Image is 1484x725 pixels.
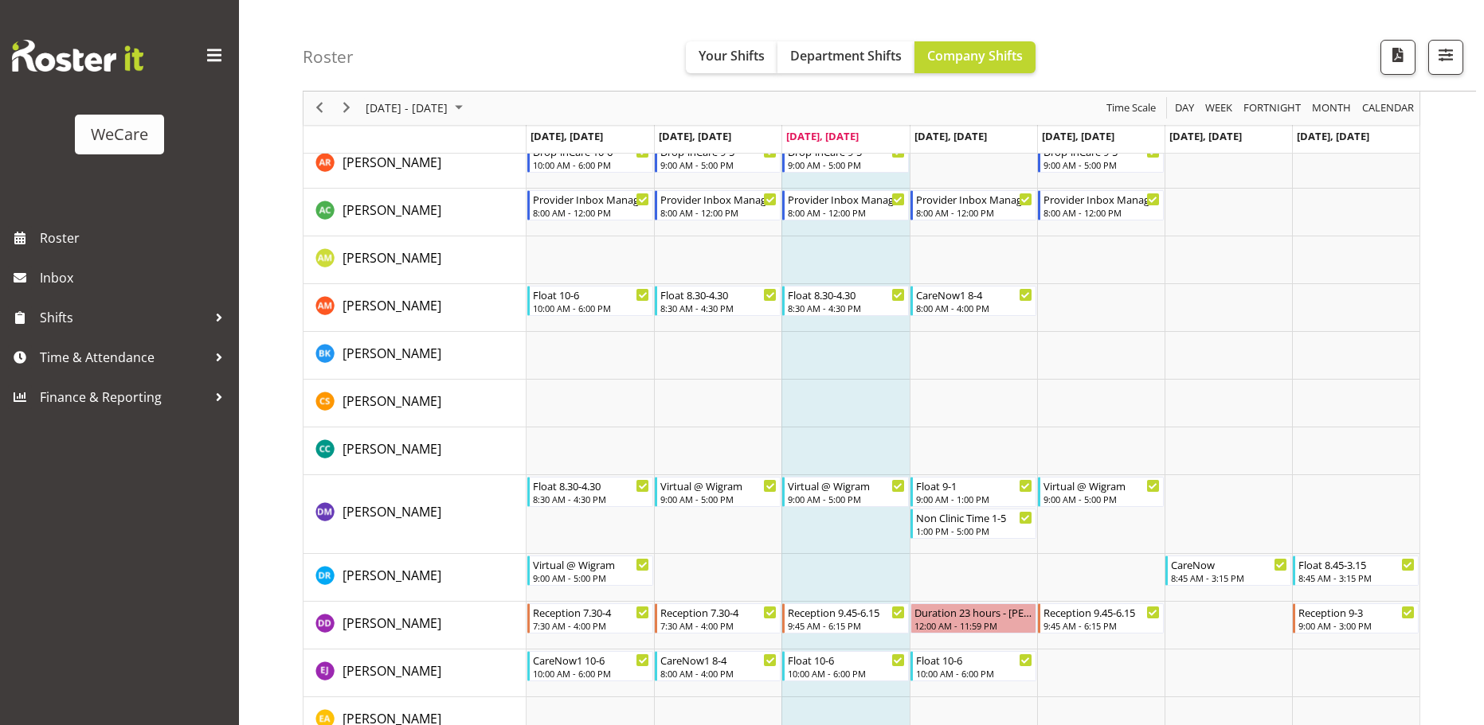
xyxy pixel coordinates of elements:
[1171,571,1287,584] div: 8:45 AM - 3:15 PM
[660,652,777,668] div: CareNow1 8-4
[916,191,1032,207] div: Provider Inbox Management
[533,477,649,493] div: Float 8.30-4.30
[1173,99,1197,119] button: Timeline Day
[343,248,441,267] a: [PERSON_NAME]
[782,286,908,316] div: Ashley Mendoza"s event - Float 8.30-4.30 Begin From Wednesday, August 20, 2025 at 8:30:00 AM GMT+...
[527,555,653,586] div: Deepti Raturi"s event - Virtual @ Wigram Begin From Monday, August 18, 2025 at 9:00:00 AM GMT+12:...
[343,662,441,680] span: [PERSON_NAME]
[527,477,653,507] div: Deepti Mahajan"s event - Float 8.30-4.30 Begin From Monday, August 18, 2025 at 8:30:00 AM GMT+12:...
[1298,619,1415,632] div: 9:00 AM - 3:00 PM
[1038,190,1164,220] div: Andrew Casburn"s event - Provider Inbox Management Begin From Friday, August 22, 2025 at 8:00:00 ...
[1298,604,1415,620] div: Reception 9-3
[533,302,649,314] div: 10:00 AM - 6:00 PM
[1203,99,1235,119] button: Timeline Week
[660,477,777,493] div: Virtual @ Wigram
[782,142,908,173] div: Andrea Ramirez"s event - Drop-inCare 9-5 Begin From Wednesday, August 20, 2025 at 9:00:00 AM GMT+...
[655,651,781,681] div: Ella Jarvis"s event - CareNow1 8-4 Begin From Tuesday, August 19, 2025 at 8:00:00 AM GMT+12:00 En...
[1043,158,1160,171] div: 9:00 AM - 5:00 PM
[533,652,649,668] div: CareNow1 10-6
[303,236,527,284] td: Antonia Mao resource
[303,602,527,649] td: Demi Dumitrean resource
[1043,604,1160,620] div: Reception 9.45-6.15
[333,92,360,125] div: next period
[788,191,904,207] div: Provider Inbox Management
[343,392,441,410] span: [PERSON_NAME]
[1171,556,1287,572] div: CareNow
[1043,191,1160,207] div: Provider Inbox Management
[1428,40,1463,75] button: Filter Shifts
[910,190,1036,220] div: Andrew Casburn"s event - Provider Inbox Management Begin From Thursday, August 21, 2025 at 8:00:0...
[916,652,1032,668] div: Float 10-6
[303,649,527,697] td: Ella Jarvis resource
[1104,99,1159,119] button: Time Scale
[1310,99,1354,119] button: Timeline Month
[660,493,777,505] div: 9:00 AM - 5:00 PM
[916,206,1032,219] div: 8:00 AM - 12:00 PM
[343,392,441,411] a: [PERSON_NAME]
[660,191,777,207] div: Provider Inbox Management
[533,556,649,572] div: Virtual @ Wigram
[303,48,354,66] h4: Roster
[343,344,441,363] a: [PERSON_NAME]
[1038,603,1164,633] div: Demi Dumitrean"s event - Reception 9.45-6.15 Begin From Friday, August 22, 2025 at 9:45:00 AM GMT...
[343,153,441,172] a: [PERSON_NAME]
[788,619,904,632] div: 9:45 AM - 6:15 PM
[303,332,527,380] td: Brian Ko resource
[40,226,231,250] span: Roster
[303,380,527,427] td: Catherine Stewart resource
[655,286,781,316] div: Ashley Mendoza"s event - Float 8.30-4.30 Begin From Tuesday, August 19, 2025 at 8:30:00 AM GMT+12...
[343,503,441,520] span: [PERSON_NAME]
[533,206,649,219] div: 8:00 AM - 12:00 PM
[1241,99,1304,119] button: Fortnight
[659,129,731,143] span: [DATE], [DATE]
[309,99,331,119] button: Previous
[914,604,1032,620] div: Duration 23 hours - [PERSON_NAME]
[788,667,904,680] div: 10:00 AM - 6:00 PM
[40,385,207,409] span: Finance & Reporting
[343,201,441,219] span: [PERSON_NAME]
[364,99,449,119] span: [DATE] - [DATE]
[916,509,1032,525] div: Non Clinic Time 1-5
[303,141,527,189] td: Andrea Ramirez resource
[916,302,1032,314] div: 8:00 AM - 4:00 PM
[1038,142,1164,173] div: Andrea Ramirez"s event - Drop-inCare 9-5 Begin From Friday, August 22, 2025 at 9:00:00 AM GMT+12:...
[910,651,1036,681] div: Ella Jarvis"s event - Float 10-6 Begin From Thursday, August 21, 2025 at 10:00:00 AM GMT+12:00 En...
[788,206,904,219] div: 8:00 AM - 12:00 PM
[303,554,527,602] td: Deepti Raturi resource
[1293,555,1419,586] div: Deepti Raturi"s event - Float 8.45-3.15 Begin From Sunday, August 24, 2025 at 8:45:00 AM GMT+12:0...
[343,614,441,632] span: [PERSON_NAME]
[533,286,649,302] div: Float 10-6
[782,651,908,681] div: Ella Jarvis"s event - Float 10-6 Begin From Wednesday, August 20, 2025 at 10:00:00 AM GMT+12:00 E...
[1042,129,1114,143] span: [DATE], [DATE]
[777,41,914,73] button: Department Shifts
[1204,99,1234,119] span: Week
[910,477,1036,507] div: Deepti Mahajan"s event - Float 9-1 Begin From Thursday, August 21, 2025 at 9:00:00 AM GMT+12:00 E...
[910,509,1036,539] div: Deepti Mahajan"s event - Non Clinic Time 1-5 Begin From Thursday, August 21, 2025 at 1:00:00 PM G...
[1165,555,1291,586] div: Deepti Raturi"s event - CareNow Begin From Saturday, August 23, 2025 at 8:45:00 AM GMT+12:00 Ends...
[343,296,441,315] a: [PERSON_NAME]
[1169,129,1242,143] span: [DATE], [DATE]
[788,158,904,171] div: 9:00 AM - 5:00 PM
[914,41,1036,73] button: Company Shifts
[1298,571,1415,584] div: 8:45 AM - 3:15 PM
[533,667,649,680] div: 10:00 AM - 6:00 PM
[1043,477,1160,493] div: Virtual @ Wigram
[40,306,207,329] span: Shifts
[660,302,777,314] div: 8:30 AM - 4:30 PM
[1360,99,1417,119] button: Month
[343,201,441,220] a: [PERSON_NAME]
[343,661,441,680] a: [PERSON_NAME]
[1038,477,1164,507] div: Deepti Mahajan"s event - Virtual @ Wigram Begin From Friday, August 22, 2025 at 9:00:00 AM GMT+12...
[916,493,1032,505] div: 9:00 AM - 1:00 PM
[660,604,777,620] div: Reception 7.30-4
[533,604,649,620] div: Reception 7.30-4
[788,477,904,493] div: Virtual @ Wigram
[533,493,649,505] div: 8:30 AM - 4:30 PM
[686,41,777,73] button: Your Shifts
[343,502,441,521] a: [PERSON_NAME]
[1361,99,1415,119] span: calendar
[91,123,148,146] div: WeCare
[527,190,653,220] div: Andrew Casburn"s event - Provider Inbox Management Begin From Monday, August 18, 2025 at 8:00:00 ...
[533,571,649,584] div: 9:00 AM - 5:00 PM
[1043,493,1160,505] div: 9:00 AM - 5:00 PM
